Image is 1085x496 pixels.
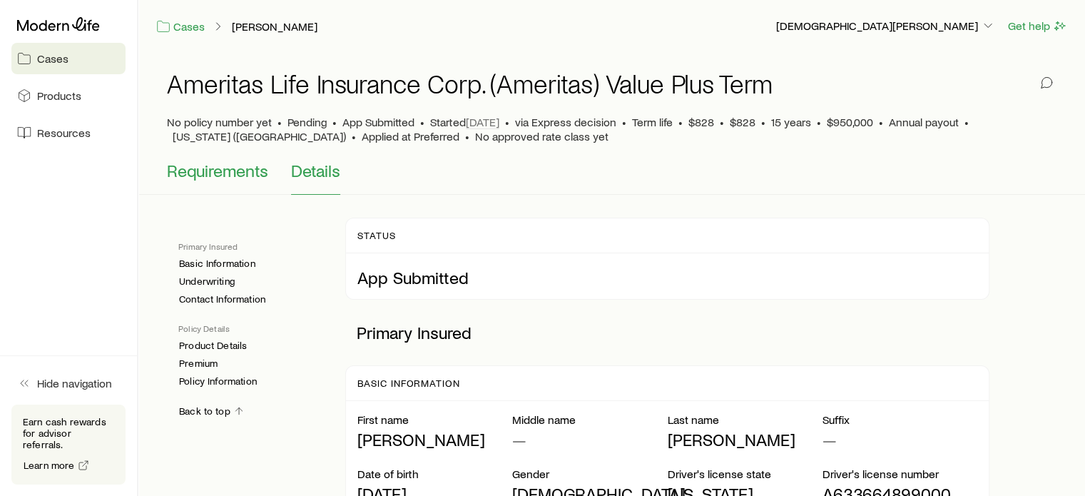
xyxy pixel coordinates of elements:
span: 15 years [771,115,811,129]
a: Products [11,80,126,111]
span: • [465,129,469,143]
p: Gender [512,467,667,481]
a: Back to top [178,405,245,418]
a: Cases [156,19,205,35]
span: • [277,115,282,129]
span: • [964,115,969,129]
span: No approved rate class yet [475,129,608,143]
p: Last name [667,413,822,427]
span: • [352,129,356,143]
h1: Ameritas Life Insurance Corp. (Ameritas) Value Plus Term [167,69,773,98]
a: [PERSON_NAME] [231,20,318,34]
span: • [879,115,883,129]
span: $950,000 [827,115,873,129]
span: • [678,115,683,129]
span: • [761,115,765,129]
span: Learn more [24,460,75,470]
span: • [505,115,509,129]
p: [PERSON_NAME] [357,430,512,450]
p: Earn cash rewards for advisor referrals. [23,416,114,450]
p: Middle name [512,413,667,427]
p: Date of birth [357,467,512,481]
button: [DEMOGRAPHIC_DATA][PERSON_NAME] [775,18,996,35]
p: First name [357,413,512,427]
p: Started [430,115,499,129]
span: Products [37,88,81,103]
span: Resources [37,126,91,140]
span: • [332,115,337,129]
span: • [720,115,724,129]
a: Premium [178,358,218,370]
div: Application details tabs [167,161,1056,195]
a: Cases [11,43,126,74]
a: Policy Information [178,375,258,388]
p: [PERSON_NAME] [667,430,822,450]
span: Details [291,161,340,181]
span: $828 [688,115,714,129]
p: Primary Insured [178,241,322,252]
p: Pending [287,115,327,129]
a: Resources [11,117,126,148]
a: Basic Information [178,258,256,270]
p: App Submitted [357,268,977,288]
button: Get help [1007,18,1068,34]
span: No policy number yet [167,115,272,129]
p: Status [357,230,396,241]
span: Requirements [167,161,268,181]
span: [US_STATE] ([GEOGRAPHIC_DATA]) [173,129,346,143]
p: [DEMOGRAPHIC_DATA][PERSON_NAME] [776,19,995,33]
div: Earn cash rewards for advisor referrals.Learn more [11,405,126,485]
p: Driver's license number [822,467,977,481]
span: Hide navigation [37,376,112,390]
a: Product Details [178,340,248,352]
p: Basic Information [357,378,460,389]
span: • [420,115,424,129]
span: Term life [632,115,673,129]
button: Hide navigation [11,368,126,399]
a: Underwriting [178,275,235,288]
span: App Submitted [342,115,414,129]
span: $828 [730,115,755,129]
span: • [622,115,626,129]
span: Applied at Preferred [362,129,459,143]
p: — [512,430,667,450]
a: Contact Information [178,293,266,305]
p: Suffix [822,413,977,427]
span: [DATE] [466,115,499,129]
span: via Express decision [515,115,616,129]
span: Cases [37,51,68,66]
span: Annual payout [889,115,959,129]
p: Policy Details [178,323,322,334]
p: Primary Insured [345,311,989,354]
p: — [822,430,977,450]
span: • [817,115,821,129]
p: Driver's license state [667,467,822,481]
